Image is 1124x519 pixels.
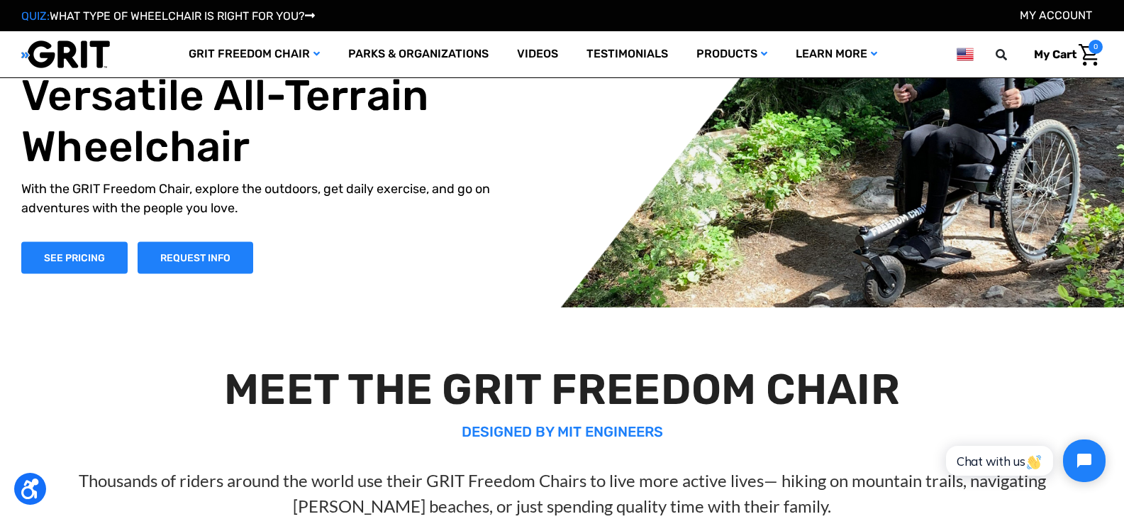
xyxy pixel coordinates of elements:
[21,40,110,69] img: GRIT All-Terrain Wheelchair and Mobility Equipment
[28,468,1096,519] p: Thousands of riders around the world use their GRIT Freedom Chairs to live more active lives— hik...
[930,427,1118,494] iframe: Tidio Chat
[503,31,572,77] a: Videos
[682,31,781,77] a: Products
[1034,48,1076,61] span: My Cart
[957,45,974,63] img: us.png
[21,9,50,23] span: QUIZ:
[1002,40,1023,70] input: Search
[21,179,522,217] p: With the GRIT Freedom Chair, explore the outdoors, get daily exercise, and go on adventures with ...
[174,31,334,77] a: GRIT Freedom Chair
[334,31,503,77] a: Parks & Organizations
[28,364,1096,415] h2: MEET THE GRIT FREEDOM CHAIR
[1079,44,1099,66] img: Cart
[1089,40,1103,54] span: 0
[138,241,253,273] a: Slide number 1, Request Information
[1020,9,1092,22] a: Account
[21,18,522,172] h1: The World's Most Versatile All-Terrain Wheelchair
[781,31,891,77] a: Learn More
[28,421,1096,442] p: DESIGNED BY MIT ENGINEERS
[572,31,682,77] a: Testimonials
[21,241,128,273] a: Shop Now
[21,9,315,23] a: QUIZ:WHAT TYPE OF WHEELCHAIR IS RIGHT FOR YOU?
[1023,40,1103,70] a: Cart with 0 items
[238,58,314,72] span: Phone Number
